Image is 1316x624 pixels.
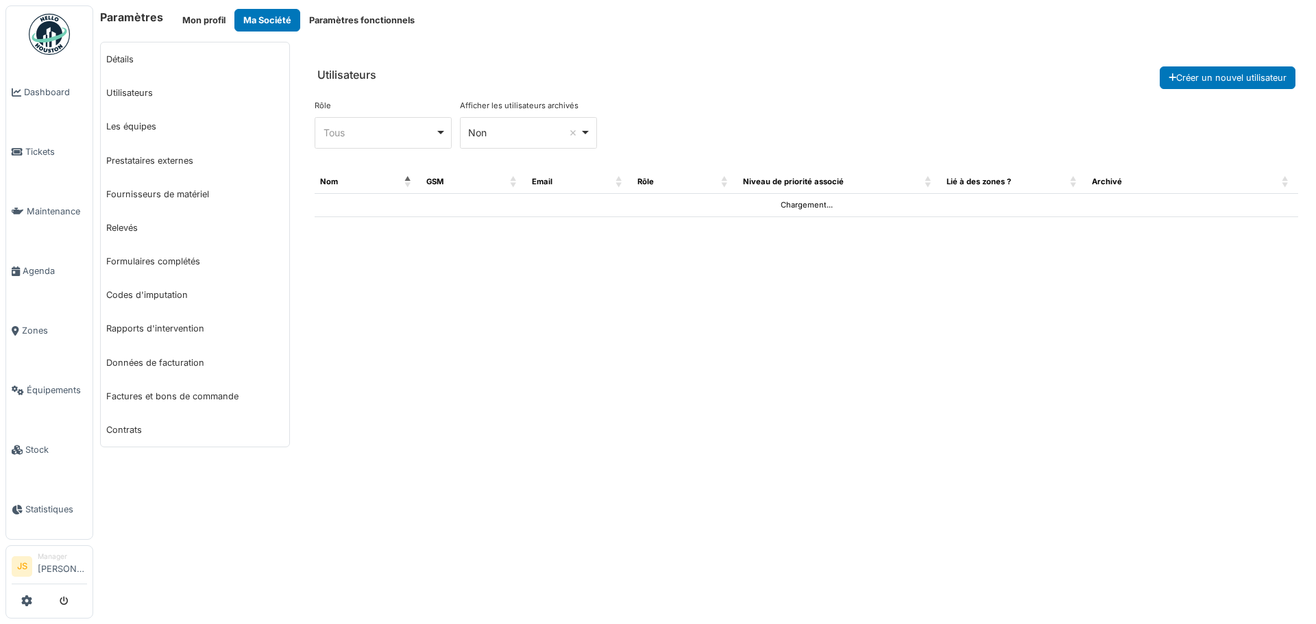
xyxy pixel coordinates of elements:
[101,413,289,447] a: Contrats
[324,125,435,140] div: Tous
[1282,171,1290,193] span: : Activate to sort
[320,177,338,186] span: Nom
[460,100,578,112] label: Afficher les utilisateurs archivés
[637,177,654,186] span: Rôle
[234,9,300,32] button: Ma Société
[616,171,624,193] span: Email: Activate to sort
[721,171,729,193] span: Rôle: Activate to sort
[27,205,87,218] span: Maintenance
[101,42,289,76] a: Détails
[1070,171,1078,193] span: Lié à des zones ?: Activate to sort
[101,346,289,379] a: Données de facturation
[6,360,93,420] a: Équipements
[101,177,289,211] a: Fournisseurs de matériel
[101,312,289,345] a: Rapports d'intervention
[38,551,87,581] li: [PERSON_NAME]
[24,86,87,99] span: Dashboard
[1160,66,1295,89] button: Créer un nouvel utilisateur
[468,125,580,140] div: Non
[22,324,87,337] span: Zones
[101,245,289,278] a: Formulaires complétés
[12,551,87,584] a: JS Manager[PERSON_NAME]
[947,177,1011,186] span: Lié à des zones ?
[566,126,580,140] button: Remove item: 'false'
[101,379,289,413] a: Factures et bons de commande
[29,14,70,55] img: Badge_color-CXgf-gQk.svg
[25,145,87,158] span: Tickets
[510,171,518,193] span: GSM: Activate to sort
[6,479,93,539] a: Statistiques
[6,62,93,122] a: Dashboard
[6,301,93,360] a: Zones
[27,384,87,397] span: Équipements
[315,193,1298,216] td: Chargement...
[404,171,413,193] span: Nom: Activate to invert sorting
[317,68,376,82] h6: Utilisateurs
[101,278,289,312] a: Codes d'imputation
[1092,177,1122,186] span: Archivé
[101,76,289,110] a: Utilisateurs
[23,264,87,277] span: Agenda
[12,556,32,577] li: JS
[315,100,331,112] label: Rôle
[426,177,443,186] span: GSM
[101,211,289,245] a: Relevés
[101,110,289,143] a: Les équipes
[101,144,289,177] a: Prestataires externes
[925,171,933,193] span: Niveau de priorité associé : Activate to sort
[532,177,552,186] span: Email
[38,551,87,562] div: Manager
[300,9,424,32] button: Paramètres fonctionnels
[743,177,844,186] span: Niveau de priorité associé
[6,241,93,301] a: Agenda
[25,443,87,456] span: Stock
[6,182,93,241] a: Maintenance
[100,11,163,24] h6: Paramètres
[173,9,234,32] button: Mon profil
[6,420,93,479] a: Stock
[25,503,87,516] span: Statistiques
[6,122,93,182] a: Tickets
